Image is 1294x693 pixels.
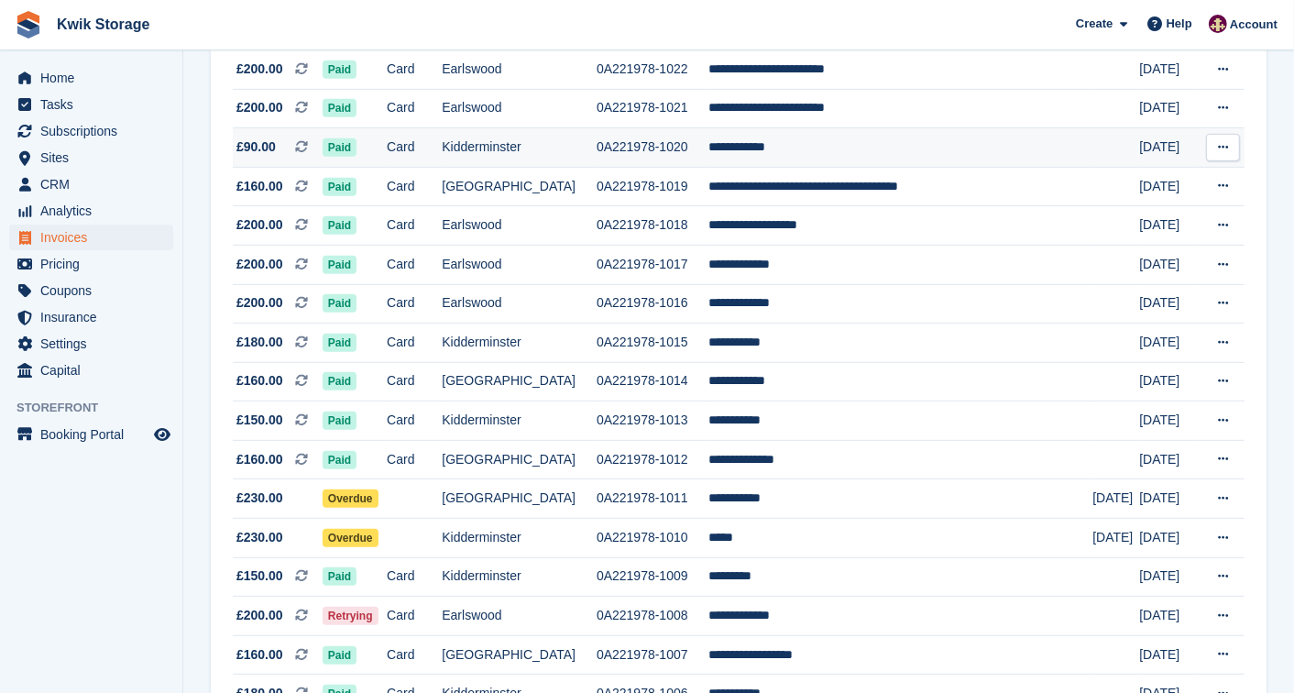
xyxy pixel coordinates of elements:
td: [DATE] [1139,167,1200,206]
span: Capital [40,357,150,383]
span: Settings [40,331,150,357]
span: Paid [323,334,356,352]
a: menu [9,225,173,250]
td: Earlswood [442,49,597,89]
span: Paid [323,178,356,196]
td: [DATE] [1092,519,1139,558]
a: Preview store [151,423,173,445]
td: 0A221978-1022 [597,49,708,89]
span: £200.00 [236,98,283,117]
img: ellie tragonette [1209,15,1227,33]
span: Paid [323,138,356,157]
td: Card [387,89,442,128]
a: Kwik Storage [49,9,157,39]
td: [GEOGRAPHIC_DATA] [442,440,597,479]
span: Pricing [40,251,150,277]
td: Earlswood [442,597,597,636]
td: [DATE] [1139,284,1200,324]
span: Subscriptions [40,118,150,144]
td: 0A221978-1019 [597,167,708,206]
span: Booking Portal [40,422,150,447]
a: menu [9,198,173,224]
span: Paid [323,412,356,430]
td: [GEOGRAPHIC_DATA] [442,167,597,206]
span: Paid [323,451,356,469]
td: Card [387,597,442,636]
span: Tasks [40,92,150,117]
td: Card [387,440,442,479]
span: £230.00 [236,528,283,547]
td: [DATE] [1139,128,1200,168]
a: menu [9,65,173,91]
span: Sites [40,145,150,170]
td: Kidderminster [442,401,597,441]
td: Card [387,284,442,324]
td: Kidderminster [442,557,597,597]
td: 0A221978-1021 [597,89,708,128]
td: [DATE] [1139,635,1200,675]
span: Paid [323,99,356,117]
span: Account [1230,16,1278,34]
td: [DATE] [1139,557,1200,597]
span: £160.00 [236,645,283,665]
span: Create [1076,15,1113,33]
a: menu [9,118,173,144]
span: Invoices [40,225,150,250]
span: Paid [323,372,356,390]
span: Coupons [40,278,150,303]
td: Card [387,128,442,168]
td: 0A221978-1013 [597,401,708,441]
td: Kidderminster [442,519,597,558]
td: [GEOGRAPHIC_DATA] [442,362,597,401]
span: £200.00 [236,255,283,274]
span: £150.00 [236,411,283,430]
td: [DATE] [1139,49,1200,89]
td: Card [387,206,442,246]
span: Overdue [323,489,378,508]
td: [DATE] [1139,89,1200,128]
span: Home [40,65,150,91]
a: menu [9,92,173,117]
td: Kidderminster [442,324,597,363]
td: Card [387,362,442,401]
td: [DATE] [1139,401,1200,441]
a: menu [9,304,173,330]
td: Earlswood [442,89,597,128]
a: menu [9,331,173,357]
span: Retrying [323,607,378,625]
td: [DATE] [1139,245,1200,284]
td: 0A221978-1009 [597,557,708,597]
td: Card [387,635,442,675]
span: £180.00 [236,333,283,352]
a: menu [9,251,173,277]
td: 0A221978-1014 [597,362,708,401]
a: menu [9,357,173,383]
td: [DATE] [1139,597,1200,636]
td: Earlswood [442,245,597,284]
span: £160.00 [236,371,283,390]
span: Analytics [40,198,150,224]
span: Paid [323,256,356,274]
td: 0A221978-1016 [597,284,708,324]
td: [DATE] [1092,479,1139,519]
td: 0A221978-1012 [597,440,708,479]
span: £150.00 [236,566,283,586]
span: £160.00 [236,177,283,196]
span: Paid [323,646,356,665]
span: Overdue [323,529,378,547]
a: menu [9,422,173,447]
td: [GEOGRAPHIC_DATA] [442,479,597,519]
span: £200.00 [236,60,283,79]
td: Card [387,324,442,363]
span: Insurance [40,304,150,330]
td: Card [387,245,442,284]
td: [GEOGRAPHIC_DATA] [442,635,597,675]
span: Paid [323,567,356,586]
img: stora-icon-8386f47178a22dfd0bd8f6a31ec36ba5ce8667c1dd55bd0f319d3a0aa187defe.svg [15,11,42,38]
td: [DATE] [1139,440,1200,479]
td: Earlswood [442,206,597,246]
td: Card [387,167,442,206]
td: 0A221978-1010 [597,519,708,558]
span: CRM [40,171,150,197]
span: Storefront [16,399,182,417]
